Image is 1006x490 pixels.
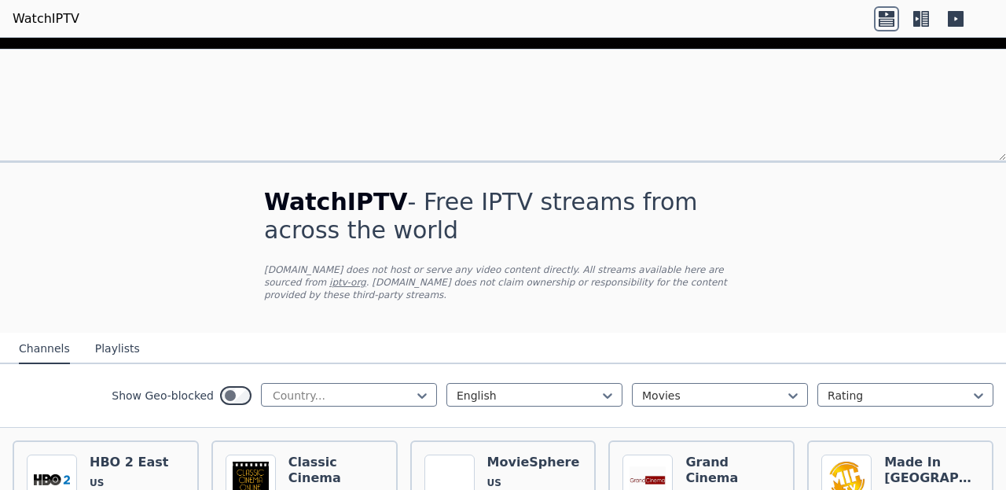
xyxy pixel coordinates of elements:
[264,188,742,245] h1: - Free IPTV streams from across the world
[487,477,501,489] span: US
[95,334,140,364] button: Playlists
[884,455,979,486] h6: Made In [GEOGRAPHIC_DATA]
[13,9,79,28] a: WatchIPTV
[90,477,104,489] span: US
[329,277,366,288] a: iptv-org
[288,455,384,486] h6: Classic Cinema
[112,388,214,403] label: Show Geo-blocked
[19,334,70,364] button: Channels
[264,263,742,301] p: [DOMAIN_NAME] does not host or serve any video content directly. All streams available here are s...
[487,455,580,470] h6: MovieSphere
[264,188,408,216] span: WatchIPTV
[90,455,168,470] h6: HBO 2 East
[685,455,780,486] h6: Grand Cinema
